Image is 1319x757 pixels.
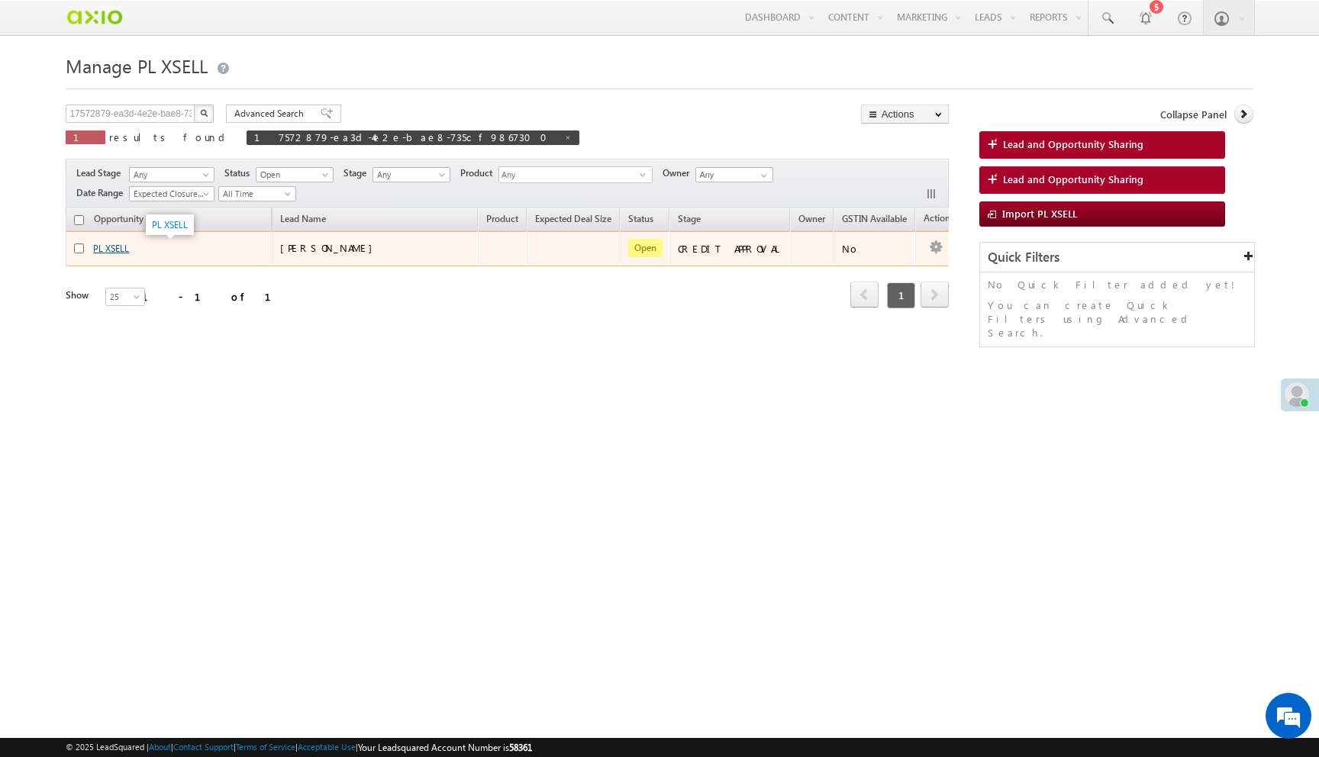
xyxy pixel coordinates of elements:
span: Your Leadsquared Account Number is [358,742,532,753]
a: Open [256,167,334,182]
span: 25 [106,290,147,304]
a: About [149,742,171,752]
span: 58361 [509,742,532,753]
a: prev [850,283,879,308]
input: Type to Search [695,167,773,182]
a: Any [372,167,450,182]
span: next [921,282,949,308]
span: Open [628,239,663,257]
span: Actions [916,210,962,230]
a: Any [129,167,214,182]
span: Expected Deal Size [535,213,611,224]
span: Manage PL XSELL [66,53,208,78]
span: 17572879-ea3d-4e2e-bae8-735cf9867300 [254,130,556,143]
a: Opportunity Name [86,211,178,230]
span: Stage [678,213,701,224]
input: Check all records [74,215,84,225]
a: Expected Deal Size [527,211,619,230]
a: PL XSELL [93,243,129,254]
span: Owner [663,166,695,180]
div: No [842,242,908,256]
div: CREDIT APPROVAL [678,242,783,256]
span: Opportunity Name [94,213,170,224]
a: Stage [670,211,708,230]
a: next [921,283,949,308]
a: Contact Support [173,742,234,752]
span: Date Range [76,186,129,200]
a: PL XSELL [152,219,188,230]
div: 1 - 1 of 1 [142,288,289,305]
span: Any [373,168,446,182]
a: GSTIN Available [834,211,914,230]
a: Acceptable Use [298,742,356,752]
span: Open [256,168,329,182]
a: 25 [105,288,145,306]
span: © 2025 LeadSquared | | | | | [66,740,532,755]
p: You can create Quick Filters using Advanced Search. [988,298,1246,340]
span: prev [850,282,879,308]
span: Any [499,167,640,185]
img: Search [200,109,208,117]
a: Status [621,211,661,230]
span: 1 [887,282,915,308]
span: Collapse Panel [1160,108,1227,121]
p: No Quick Filter added yet! [988,278,1246,292]
div: Show [66,288,93,302]
span: Expected Closure Date [130,187,209,201]
span: GSTIN Available [842,213,907,224]
button: Actions [861,105,949,124]
span: Lead Stage [76,166,127,180]
div: Quick Filters [980,243,1254,272]
a: Show All Items [753,168,772,183]
span: select [640,171,652,178]
span: Lead Name [273,211,334,230]
span: Lead and Opportunity Sharing [1003,172,1143,186]
span: Import PL XSELL [1002,207,1077,220]
a: Expected Closure Date [129,186,214,201]
span: results found [109,130,231,143]
img: Custom Logo [66,4,123,31]
span: All Time [219,187,292,201]
span: Status [224,166,256,180]
span: Owner [798,213,825,224]
a: Lead and Opportunity Sharing [979,166,1225,194]
span: Product [486,213,518,224]
span: Product [460,166,498,180]
span: Lead and Opportunity Sharing [1003,137,1143,151]
div: Any [498,166,653,183]
span: Stage [343,166,372,180]
a: Terms of Service [236,742,295,752]
span: [PERSON_NAME] [280,241,380,254]
span: Any [130,168,209,182]
a: All Time [218,186,296,201]
a: Lead and Opportunity Sharing [979,131,1225,159]
span: Advanced Search [234,107,308,121]
span: 1 [73,130,98,143]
